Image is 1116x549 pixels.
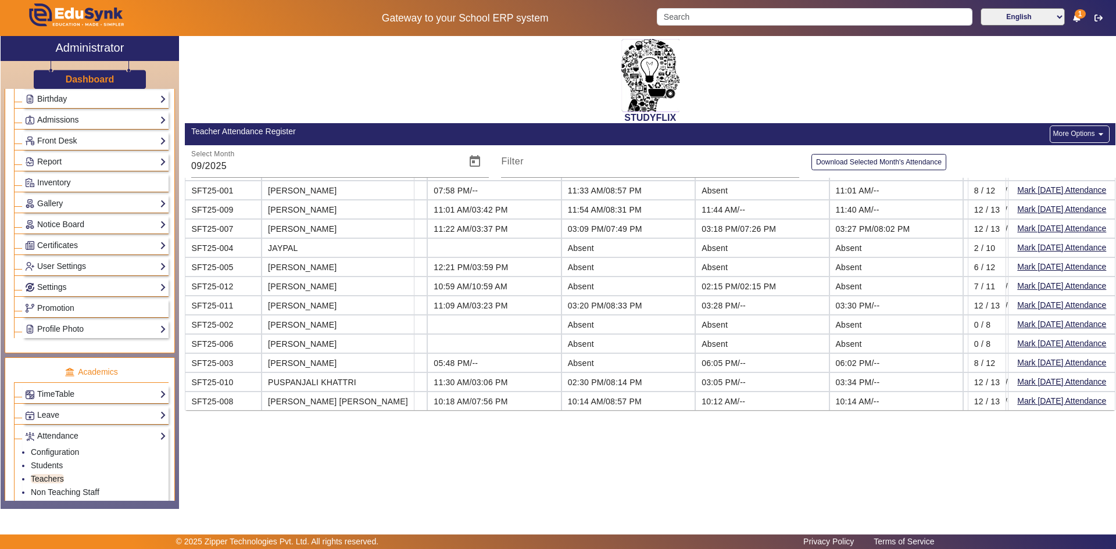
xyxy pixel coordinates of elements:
[434,301,507,310] span: 11:09 AM/03:23 PM
[434,378,507,387] span: 11:30 AM/03:06 PM
[185,238,262,257] mat-cell: SFT25-004
[262,181,414,200] mat-cell: [PERSON_NAME]
[56,41,124,55] h2: Administrator
[568,224,642,234] span: 03:09 PM/07:49 PM
[702,397,745,406] span: 10:12 AM/--
[1016,183,1107,198] button: Mark [DATE] Attendance
[1075,9,1086,19] span: 1
[1016,317,1107,332] button: Mark [DATE] Attendance
[434,263,508,272] span: 12:21 PM/03:59 PM
[185,112,1115,123] h2: STUDYFLIX
[836,339,862,349] span: Absent
[702,378,746,387] span: 03:05 PM/--
[65,367,75,378] img: academic.png
[702,186,728,195] span: Absent
[25,302,166,315] a: Promotion
[968,334,1007,353] mat-cell: 0 / 8
[185,277,262,296] mat-cell: SFT25-012
[836,205,879,214] span: 11:40 AM/--
[702,224,776,234] span: 03:18 PM/07:26 PM
[262,238,414,257] mat-cell: JAYPAL
[968,277,1007,296] mat-cell: 7 / 11
[968,392,1007,410] mat-cell: 12 / 13
[1016,279,1107,293] button: Mark [DATE] Attendance
[66,74,115,85] h3: Dashboard
[1050,125,1109,143] button: More Options
[176,536,379,548] p: © 2025 Zipper Technologies Pvt. Ltd. All rights reserved.
[836,263,862,272] span: Absent
[262,372,414,392] mat-cell: PUSPANJALI KHATTRI
[185,372,262,392] mat-cell: SFT25-010
[65,73,115,85] a: Dashboard
[1,36,179,61] a: Administrator
[568,320,594,329] span: Absent
[185,392,262,410] mat-cell: SFT25-008
[702,263,728,272] span: Absent
[968,238,1007,257] mat-cell: 2 / 10
[185,334,262,353] mat-cell: SFT25-006
[1016,260,1107,274] button: Mark [DATE] Attendance
[970,224,1044,234] span: 03:21 PM/08:05 PM
[1095,128,1107,140] mat-icon: arrow_drop_down
[968,372,1007,392] mat-cell: 12 / 13
[31,474,64,483] a: Teachers
[434,224,507,234] span: 11:22 AM/03:37 PM
[1016,221,1107,236] button: Mark [DATE] Attendance
[702,205,745,214] span: 11:44 AM/--
[37,303,74,313] span: Promotion
[185,200,262,219] mat-cell: SFT25-009
[702,358,746,368] span: 06:05 PM/--
[1016,202,1107,217] button: Mark [DATE] Attendance
[968,219,1007,238] mat-cell: 12 / 13
[262,277,414,296] mat-cell: [PERSON_NAME]
[836,186,879,195] span: 11:01 AM/--
[621,39,679,112] img: 2da83ddf-6089-4dce-a9e2-416746467bdd
[501,156,524,166] mat-label: Filter
[568,397,642,406] span: 10:14 AM/08:57 PM
[968,257,1007,277] mat-cell: 6 / 12
[26,304,34,313] img: Branchoperations.png
[968,296,1007,315] mat-cell: 12 / 13
[262,315,414,334] mat-cell: [PERSON_NAME]
[191,150,235,158] mat-label: Select Month
[185,296,262,315] mat-cell: SFT25-011
[191,125,644,138] div: Teacher Attendance Register
[14,366,169,378] p: Academics
[1016,298,1107,313] button: Mark [DATE] Attendance
[702,282,776,291] span: 02:15 PM/02:15 PM
[434,397,507,406] span: 10:18 AM/07:56 PM
[970,205,1043,214] span: 11:43 AM/12:38 PM
[836,320,862,329] span: Absent
[434,186,478,195] span: 07:58 PM/--
[702,301,746,310] span: 03:28 PM/--
[568,301,642,310] span: 03:20 PM/08:33 PM
[1016,375,1107,389] button: Mark [DATE] Attendance
[262,353,414,372] mat-cell: [PERSON_NAME]
[568,358,594,368] span: Absent
[568,378,642,387] span: 02:30 PM/08:14 PM
[568,205,642,214] span: 11:54 AM/08:31 PM
[285,12,645,24] h5: Gateway to your School ERP system
[970,282,1044,291] span: 01:59 PM/01:59 PM
[31,447,79,457] a: Configuration
[657,8,972,26] input: Search
[262,200,414,219] mat-cell: [PERSON_NAME]
[37,178,71,187] span: Inventory
[968,181,1007,200] mat-cell: 8 / 12
[836,282,862,291] span: Absent
[968,315,1007,334] mat-cell: 0 / 8
[836,224,910,234] span: 03:27 PM/08:02 PM
[868,534,940,549] a: Terms of Service
[262,296,414,315] mat-cell: [PERSON_NAME]
[836,243,862,253] span: Absent
[185,315,262,334] mat-cell: SFT25-002
[968,353,1007,372] mat-cell: 8 / 12
[836,358,880,368] span: 06:02 PM/--
[185,257,262,277] mat-cell: SFT25-005
[568,339,594,349] span: Absent
[836,397,879,406] span: 10:14 AM/--
[262,334,414,353] mat-cell: [PERSON_NAME]
[702,320,728,329] span: Absent
[568,282,594,291] span: Absent
[797,534,860,549] a: Privacy Policy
